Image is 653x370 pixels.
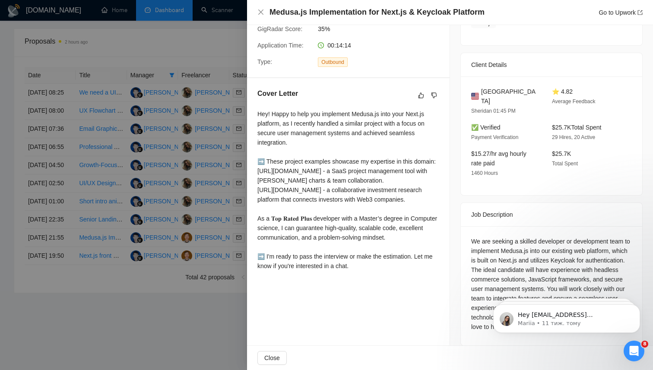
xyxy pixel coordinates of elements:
[257,9,264,16] span: close
[637,10,643,15] span: export
[480,286,653,347] iframe: Intercom notifications повідомлення
[552,98,596,104] span: Average Feedback
[257,58,272,65] span: Type:
[318,24,447,34] span: 35%
[471,134,518,140] span: Payment Verification
[471,150,526,167] span: $15.27/hr avg hourly rate paid
[552,88,573,95] span: ⭐ 4.82
[624,341,644,361] iframe: Intercom live chat
[471,237,632,332] div: We are seeking a skilled developer or development team to implement Medusa.js into our existing w...
[327,42,351,49] span: 00:14:14
[38,25,148,161] span: Hey [EMAIL_ADDRESS][PERSON_NAME][DOMAIN_NAME], Looks like your Upwork agency [PERSON_NAME] 🏆 Top ...
[257,9,264,16] button: Close
[552,161,578,167] span: Total Spent
[257,109,439,271] div: Hey! Happy to help you implement Medusa.js into your Next.js platform, as I recently handled a si...
[471,92,479,101] img: 🇺🇸
[552,134,595,140] span: 29 Hires, 20 Active
[257,25,302,32] span: GigRadar Score:
[471,170,498,176] span: 1460 Hours
[471,124,501,131] span: ✅ Verified
[552,150,571,157] span: $25.7K
[264,353,280,363] span: Close
[318,42,324,48] span: clock-circle
[269,7,485,18] h4: Medusa.js Implementation for Next.js & Keycloak Platform
[431,92,437,99] span: dislike
[318,57,348,67] span: Outbound
[418,92,424,99] span: like
[38,33,149,41] p: Message from Mariia, sent 11 тиж. тому
[471,53,632,76] div: Client Details
[481,87,538,106] span: [GEOGRAPHIC_DATA]
[641,341,648,348] span: 8
[257,42,304,49] span: Application Time:
[471,203,632,226] div: Job Description
[429,90,439,101] button: dislike
[257,351,287,365] button: Close
[471,108,516,114] span: Sheridan 01:45 PM
[416,90,426,101] button: like
[599,9,643,16] a: Go to Upworkexport
[257,89,298,99] h5: Cover Letter
[552,124,601,131] span: $25.7K Total Spent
